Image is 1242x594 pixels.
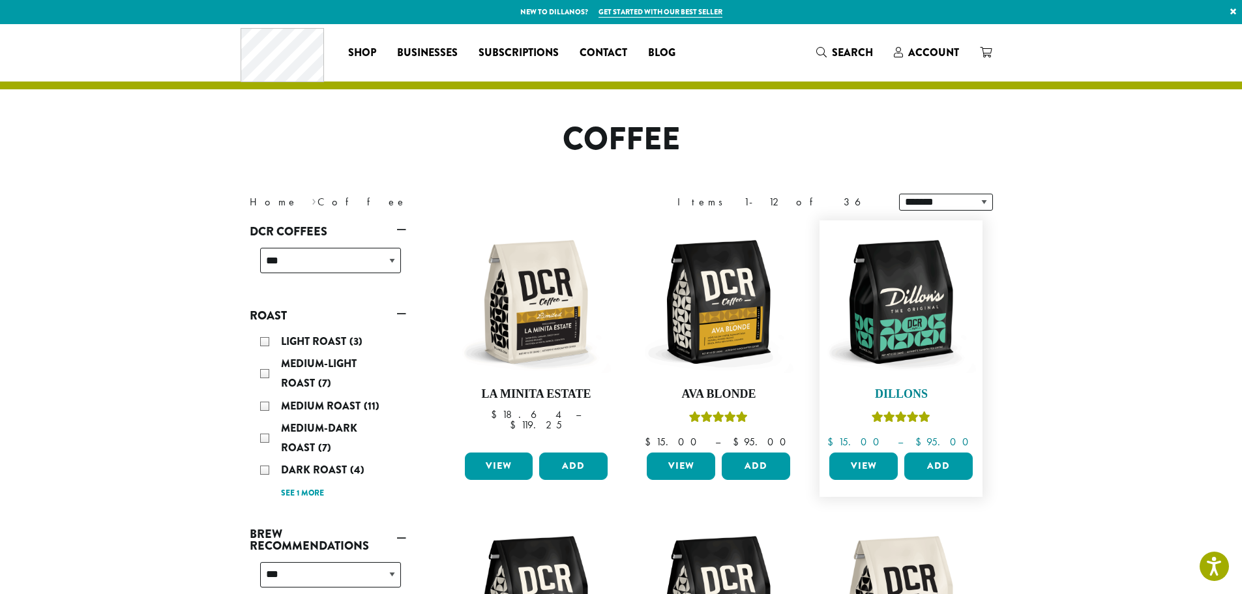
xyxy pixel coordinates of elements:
img: DCR-12oz-Dillons-Stock-scaled.png [826,227,976,377]
button: Add [722,453,790,480]
span: Dark Roast [281,462,350,477]
span: $ [645,435,656,449]
span: Medium-Light Roast [281,356,357,391]
span: › [312,190,316,210]
button: Add [904,453,973,480]
span: – [715,435,720,449]
a: See 1 more [281,487,324,500]
a: Brew Recommendations [250,523,406,557]
span: Contact [580,45,627,61]
bdi: 119.25 [510,418,562,432]
span: Search [832,45,873,60]
bdi: 15.00 [645,435,703,449]
bdi: 18.64 [491,408,563,421]
div: DCR Coffees [250,243,406,289]
span: $ [915,435,926,449]
div: Rated 5.00 out of 5 [689,409,748,429]
div: Items 1-12 of 36 [677,194,880,210]
span: Blog [648,45,675,61]
h4: La Minita Estate [462,387,612,402]
span: $ [827,435,838,449]
span: (3) [349,334,362,349]
a: View [465,453,533,480]
span: Medium Roast [281,398,364,413]
a: DCR Coffees [250,220,406,243]
span: (7) [318,376,331,391]
img: DCR-12oz-La-Minita-Estate-Stock-scaled.png [461,227,611,377]
span: $ [733,435,744,449]
span: Medium-Dark Roast [281,421,357,455]
nav: Breadcrumb [250,194,602,210]
div: Roast [250,327,406,507]
a: View [647,453,715,480]
span: – [576,408,581,421]
a: Roast [250,304,406,327]
span: (4) [350,462,364,477]
a: La Minita Estate [462,227,612,447]
a: Ava BlondeRated 5.00 out of 5 [643,227,793,447]
a: Get started with our best seller [599,7,722,18]
span: Subscriptions [479,45,559,61]
img: DCR-12oz-Ava-Blonde-Stock-scaled.png [643,227,793,377]
h4: Dillons [826,387,976,402]
button: Add [539,453,608,480]
bdi: 95.00 [733,435,792,449]
span: Account [908,45,959,60]
span: (11) [364,398,379,413]
bdi: 15.00 [827,435,885,449]
a: Home [250,195,298,209]
div: Rated 5.00 out of 5 [872,409,930,429]
a: DillonsRated 5.00 out of 5 [826,227,976,447]
span: (7) [318,440,331,455]
a: View [829,453,898,480]
a: Search [806,42,883,63]
h1: Coffee [240,121,1003,158]
bdi: 95.00 [915,435,975,449]
span: Shop [348,45,376,61]
span: $ [491,408,502,421]
span: Businesses [397,45,458,61]
span: Light Roast [281,334,349,349]
span: $ [510,418,521,432]
span: – [898,435,903,449]
h4: Ava Blonde [643,387,793,402]
a: Shop [338,42,387,63]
